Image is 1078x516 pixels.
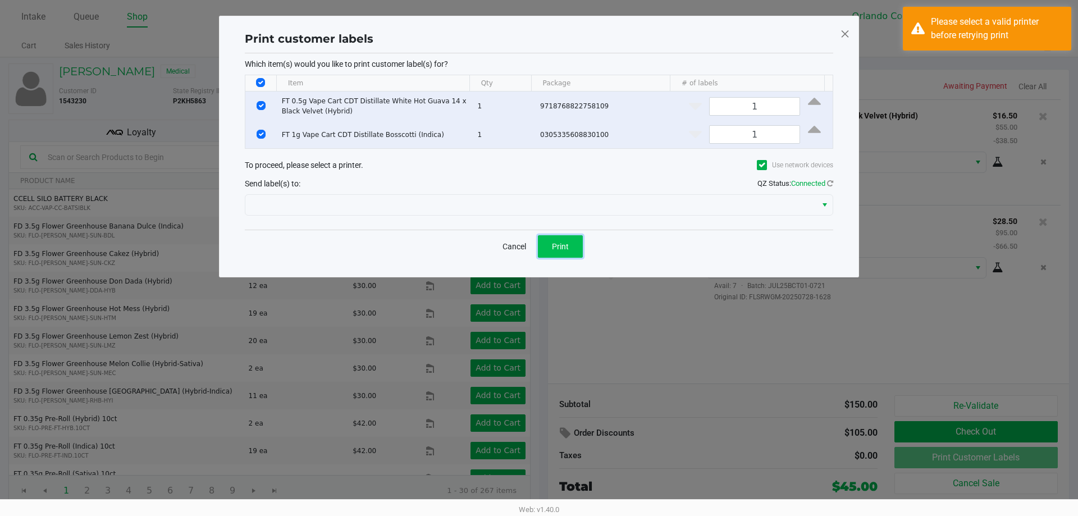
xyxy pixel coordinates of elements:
[670,75,824,92] th: # of labels
[472,92,535,121] td: 1
[538,235,583,258] button: Print
[245,59,833,69] p: Which item(s) would you like to print customer label(s) for?
[931,15,1063,42] div: Please select a valid printer before retrying print
[757,160,833,170] label: Use network devices
[531,75,670,92] th: Package
[245,179,300,188] span: Send label(s) to:
[245,30,373,47] h1: Print customer labels
[519,505,559,514] span: Web: v1.40.0
[256,78,265,87] input: Select All Rows
[552,242,569,251] span: Print
[245,161,363,170] span: To proceed, please select a printer.
[469,75,531,92] th: Qty
[245,75,833,148] div: Data table
[791,179,825,188] span: Connected
[757,179,833,188] span: QZ Status:
[472,121,535,148] td: 1
[276,75,469,92] th: Item
[535,92,676,121] td: 9718768822758109
[816,195,833,215] button: Select
[535,121,676,148] td: 0305335608830100
[257,130,266,139] input: Select Row
[257,101,266,110] input: Select Row
[277,92,473,121] td: FT 0.5g Vape Cart CDT Distillate White Hot Guava 14 x Black Velvet (Hybrid)
[277,121,473,148] td: FT 1g Vape Cart CDT Distillate Bosscotti (Indica)
[495,235,533,258] button: Cancel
